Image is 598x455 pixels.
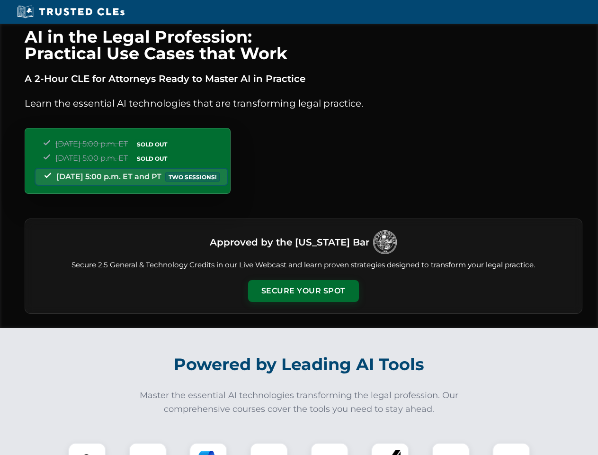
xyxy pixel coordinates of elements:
p: A 2-Hour CLE for Attorneys Ready to Master AI in Practice [25,71,582,86]
span: SOLD OUT [134,154,170,164]
p: Secure 2.5 General & Technology Credits in our Live Webcast and learn proven strategies designed ... [36,260,571,271]
span: [DATE] 5:00 p.m. ET [55,154,128,163]
img: Logo [373,230,397,254]
p: Learn the essential AI technologies that are transforming legal practice. [25,96,582,111]
span: [DATE] 5:00 p.m. ET [55,139,128,148]
span: SOLD OUT [134,139,170,149]
h2: Powered by Leading AI Tools [37,348,562,381]
img: Trusted CLEs [14,5,127,19]
button: Secure Your Spot [248,280,359,302]
h1: AI in the Legal Profession: Practical Use Cases that Work [25,28,582,62]
h3: Approved by the [US_STATE] Bar [210,234,369,251]
p: Master the essential AI technologies transforming the legal profession. Our comprehensive courses... [134,389,465,416]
